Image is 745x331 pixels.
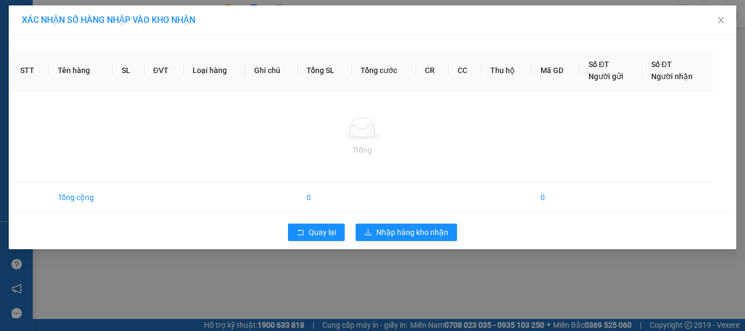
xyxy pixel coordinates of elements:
span: Số ĐT [651,60,672,69]
td: 0 [532,183,580,213]
span: Nhập hàng kho nhận [376,226,448,238]
span: rollback [297,228,304,237]
span: Số ĐT [588,60,609,69]
th: Ghi chú [245,50,298,92]
button: downloadNhập hàng kho nhận [356,224,457,241]
th: CR [416,50,449,92]
th: SL [113,50,144,92]
th: Tên hàng [49,50,113,92]
div: Trống [20,144,704,156]
th: Tổng cước [352,50,416,92]
th: STT [11,50,49,92]
span: download [364,228,372,237]
span: XÁC NHẬN SỐ HÀNG NHẬP VÀO KHO NHẬN [22,15,195,25]
span: Người gửi [588,72,623,81]
th: CC [449,50,482,92]
span: Quay lại [309,226,336,238]
th: Mã GD [532,50,580,92]
th: Tổng SL [298,50,352,92]
button: rollbackQuay lại [288,224,345,241]
th: ĐVT [145,50,184,92]
th: Thu hộ [482,50,532,92]
td: 0 [298,183,352,213]
th: Loại hàng [184,50,246,92]
button: Close [706,5,736,36]
td: Tổng cộng [49,183,113,213]
span: close [717,16,725,25]
span: Người nhận [651,72,693,81]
